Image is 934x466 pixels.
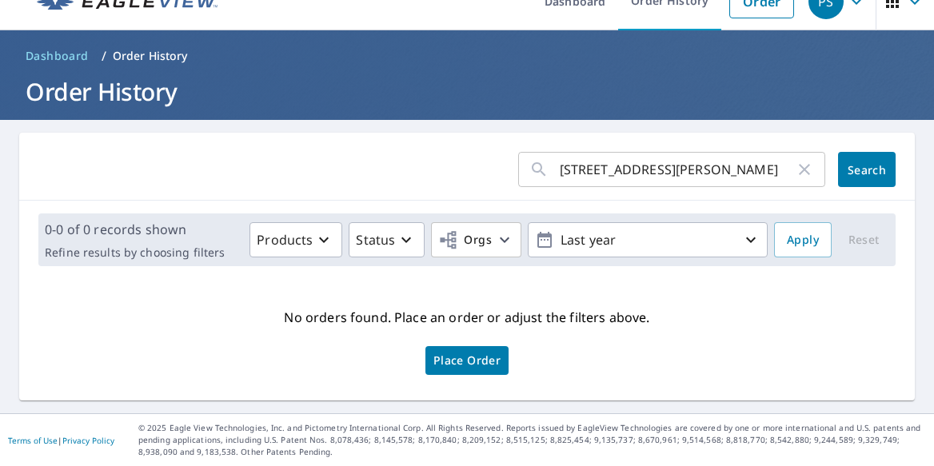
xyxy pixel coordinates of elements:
[528,222,768,257] button: Last year
[102,46,106,66] li: /
[19,43,95,69] a: Dashboard
[554,226,741,254] p: Last year
[349,222,425,257] button: Status
[249,222,342,257] button: Products
[433,356,501,364] span: Place Order
[431,222,521,257] button: Orgs
[284,305,649,330] p: No orders found. Place an order or adjust the filters above.
[356,230,395,249] p: Status
[774,222,832,257] button: Apply
[26,48,89,64] span: Dashboard
[560,147,795,192] input: Address, Report #, Claim ID, etc.
[787,230,819,250] span: Apply
[8,435,58,446] a: Terms of Use
[257,230,313,249] p: Products
[838,152,896,187] button: Search
[851,162,883,177] span: Search
[138,422,926,458] p: © 2025 Eagle View Technologies, Inc. and Pictometry International Corp. All Rights Reserved. Repo...
[19,43,915,69] nav: breadcrumb
[8,436,114,445] p: |
[45,245,225,260] p: Refine results by choosing filters
[62,435,114,446] a: Privacy Policy
[438,230,492,250] span: Orgs
[19,75,915,108] h1: Order History
[425,346,509,375] a: Place Order
[113,48,188,64] p: Order History
[45,220,225,239] p: 0-0 of 0 records shown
